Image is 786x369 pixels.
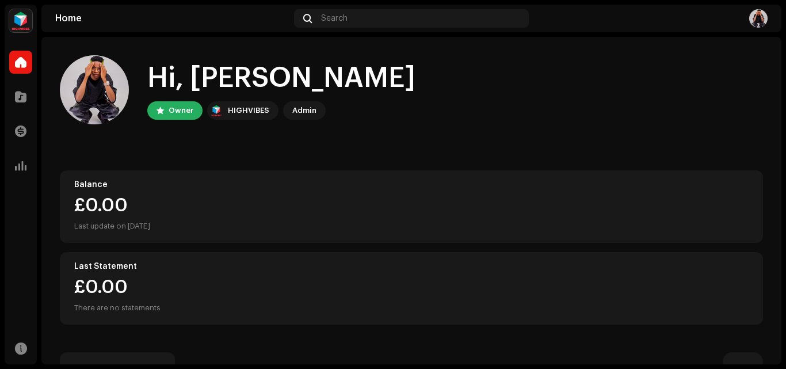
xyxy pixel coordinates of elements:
div: Admin [292,104,316,117]
re-o-card-value: Balance [60,170,763,243]
div: Hi, [PERSON_NAME] [147,60,415,97]
div: Home [55,14,289,23]
div: There are no statements [74,301,161,315]
div: Last update on [DATE] [74,219,749,233]
img: dddd8db5-9891-42b7-ae4f-b697908769f5 [60,55,129,124]
div: Owner [169,104,193,117]
re-o-card-value: Last Statement [60,252,763,325]
img: dddd8db5-9891-42b7-ae4f-b697908769f5 [749,9,768,28]
div: Balance [74,180,749,189]
img: feab3aad-9b62-475c-8caf-26f15a9573ee [209,104,223,117]
div: Last Statement [74,262,749,271]
img: feab3aad-9b62-475c-8caf-26f15a9573ee [9,9,32,32]
div: HIGHVIBES [228,104,269,117]
span: Search [321,14,348,23]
